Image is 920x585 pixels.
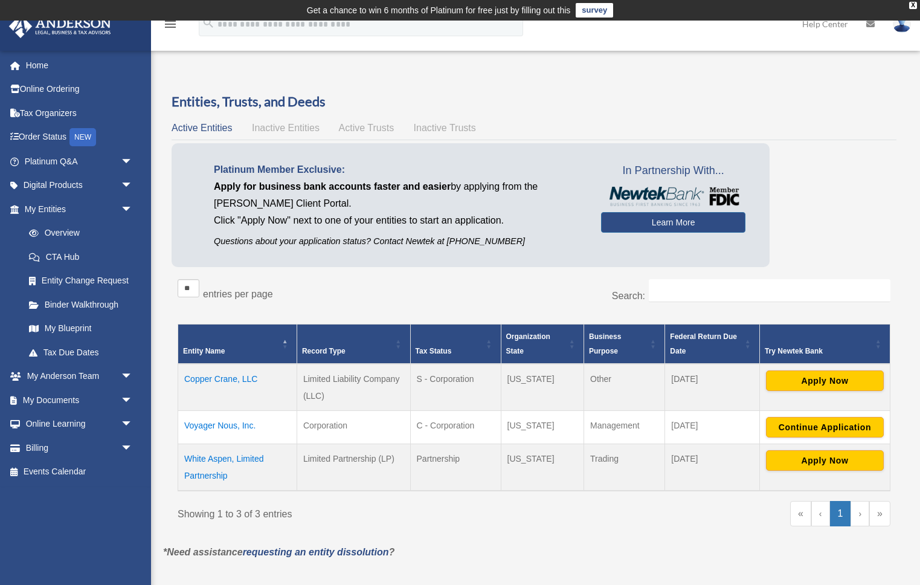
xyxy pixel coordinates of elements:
a: Billingarrow_drop_down [8,436,151,460]
td: C - Corporation [410,410,501,444]
span: arrow_drop_down [121,436,145,461]
td: [US_STATE] [501,444,584,491]
a: Tax Due Dates [17,340,145,364]
span: arrow_drop_down [121,149,145,174]
a: My Documentsarrow_drop_down [8,388,151,412]
td: [DATE] [665,364,760,411]
a: Platinum Q&Aarrow_drop_down [8,149,151,173]
i: search [202,16,215,30]
a: Online Learningarrow_drop_down [8,412,151,436]
a: Next [851,501,869,526]
a: survey [576,3,613,18]
th: Entity Name: Activate to invert sorting [178,324,297,364]
th: Record Type: Activate to sort [297,324,410,364]
span: In Partnership With... [601,161,745,181]
div: Get a chance to win 6 months of Platinum for free just by filling out this [307,3,571,18]
i: menu [163,17,178,31]
span: Active Trusts [339,123,394,133]
span: Inactive Trusts [414,123,476,133]
td: Copper Crane, LLC [178,364,297,411]
div: close [909,2,917,9]
img: User Pic [893,15,911,33]
p: Platinum Member Exclusive: [214,161,583,178]
a: menu [163,21,178,31]
td: Voyager Nous, Inc. [178,410,297,444]
a: Digital Productsarrow_drop_down [8,173,151,198]
span: Tax Status [416,347,452,355]
a: First [790,501,811,526]
a: My Entitiesarrow_drop_down [8,197,145,221]
button: Apply Now [766,370,884,391]
a: Binder Walkthrough [17,292,145,317]
th: Organization State: Activate to sort [501,324,584,364]
a: Tax Organizers [8,101,151,125]
p: Click "Apply Now" next to one of your entities to start an application. [214,212,583,229]
td: [US_STATE] [501,364,584,411]
a: Overview [17,221,139,245]
span: Entity Name [183,347,225,355]
div: Try Newtek Bank [765,344,872,358]
button: Continue Application [766,417,884,438]
td: [DATE] [665,410,760,444]
a: Previous [811,501,830,526]
a: 1 [830,501,851,526]
img: Anderson Advisors Platinum Portal [5,15,115,38]
span: Active Entities [172,123,232,133]
th: Federal Return Due Date: Activate to sort [665,324,760,364]
a: Home [8,53,151,77]
label: entries per page [203,289,273,299]
div: NEW [69,128,96,146]
td: Other [584,364,665,411]
td: S - Corporation [410,364,501,411]
span: arrow_drop_down [121,197,145,222]
th: Try Newtek Bank : Activate to sort [759,324,890,364]
span: Organization State [506,332,550,355]
span: Record Type [302,347,346,355]
span: Apply for business bank accounts faster and easier [214,181,451,192]
p: Questions about your application status? Contact Newtek at [PHONE_NUMBER] [214,234,583,249]
a: Events Calendar [8,460,151,484]
a: Entity Change Request [17,269,145,293]
h3: Entities, Trusts, and Deeds [172,92,896,111]
span: Business Purpose [589,332,621,355]
td: Partnership [410,444,501,491]
a: CTA Hub [17,245,145,269]
a: Order StatusNEW [8,125,151,150]
span: arrow_drop_down [121,412,145,437]
td: [US_STATE] [501,410,584,444]
a: Online Ordering [8,77,151,102]
a: Last [869,501,890,526]
td: Limited Partnership (LP) [297,444,410,491]
span: arrow_drop_down [121,388,145,413]
span: arrow_drop_down [121,173,145,198]
a: My Anderson Teamarrow_drop_down [8,364,151,389]
p: by applying from the [PERSON_NAME] Client Portal. [214,178,583,212]
label: Search: [612,291,645,301]
a: My Blueprint [17,317,145,341]
th: Tax Status: Activate to sort [410,324,501,364]
th: Business Purpose: Activate to sort [584,324,665,364]
td: [DATE] [665,444,760,491]
span: Inactive Entities [252,123,320,133]
em: *Need assistance ? [163,547,394,557]
td: Trading [584,444,665,491]
img: NewtekBankLogoSM.png [607,187,739,206]
div: Showing 1 to 3 of 3 entries [178,501,525,523]
span: arrow_drop_down [121,364,145,389]
a: requesting an entity dissolution [243,547,389,557]
span: Federal Return Due Date [670,332,737,355]
td: Limited Liability Company (LLC) [297,364,410,411]
td: White Aspen, Limited Partnership [178,444,297,491]
a: Learn More [601,212,745,233]
td: Management [584,410,665,444]
td: Corporation [297,410,410,444]
button: Apply Now [766,450,884,471]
